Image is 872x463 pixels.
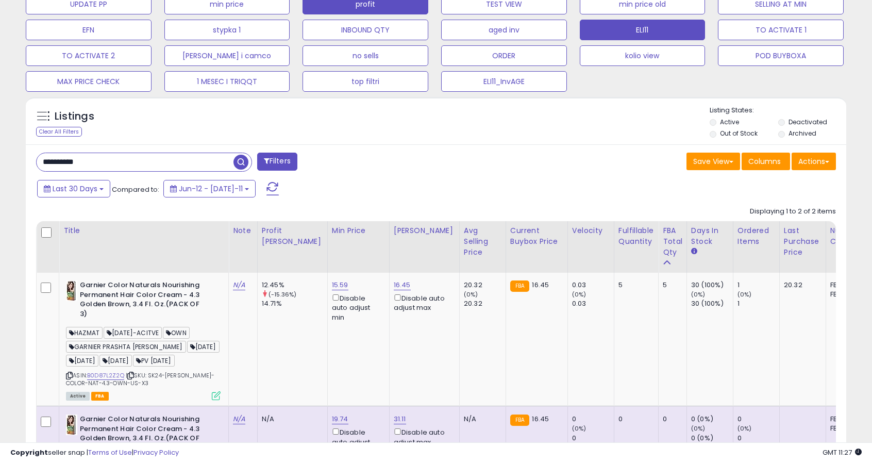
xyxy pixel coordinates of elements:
[26,45,152,66] button: TO ACTIVATE 2
[618,280,650,290] div: 5
[710,106,846,115] p: Listing States:
[303,71,428,92] button: top filtri
[133,448,179,457] a: Privacy Policy
[691,424,706,433] small: (0%)
[394,426,451,447] div: Disable auto adjust max
[742,153,790,170] button: Columns
[441,71,567,92] button: ELI11_InvAGE
[686,153,740,170] button: Save View
[691,290,706,299] small: (0%)
[55,109,94,124] h5: Listings
[464,225,501,258] div: Avg Selling Price
[66,327,103,339] span: HAZMAT
[179,184,243,194] span: Jun-12 - [DATE]-11
[784,280,818,290] div: 20.32
[394,280,411,290] a: 16.45
[691,299,733,308] div: 30 (100%)
[823,448,862,457] span: 2025-08-11 11:27 GMT
[737,299,779,308] div: 1
[394,292,451,312] div: Disable auto adjust max
[510,225,563,247] div: Current Buybox Price
[87,371,124,380] a: B0D87L2Z2Q
[66,280,77,301] img: 51mcXH2VB6L._SL40_.jpg
[510,280,529,292] small: FBA
[663,280,679,290] div: 5
[748,156,781,167] span: Columns
[572,280,614,290] div: 0.03
[510,415,529,426] small: FBA
[792,153,836,170] button: Actions
[164,20,290,40] button: stypka 1
[332,225,385,236] div: Min Price
[784,225,821,258] div: Last Purchase Price
[53,184,97,194] span: Last 30 Days
[572,225,610,236] div: Velocity
[691,247,697,256] small: Days In Stock.
[464,415,498,424] div: N/A
[66,371,214,387] span: | SKU: SK24-[PERSON_NAME]-COLOR-NAT-4.3-OWN-US-X3
[66,355,98,367] span: [DATE]
[532,414,549,424] span: 16.45
[830,290,864,299] div: FBM: 2
[26,20,152,40] button: EFN
[91,392,109,401] span: FBA
[99,355,132,367] span: [DATE]
[104,327,162,339] span: [DATE]-ACITVE
[691,415,733,424] div: 0 (0%)
[163,327,190,339] span: OWN
[262,280,327,290] div: 12.45%
[66,341,186,353] span: GARNIER PRASHTA [PERSON_NAME]
[830,280,864,290] div: FBA: 0
[737,225,775,247] div: Ordered Items
[464,280,506,290] div: 20.32
[262,415,320,424] div: N/A
[720,118,739,126] label: Active
[66,392,90,401] span: All listings currently available for purchase on Amazon
[464,290,478,299] small: (0%)
[262,299,327,308] div: 14.71%
[394,414,406,424] a: 31.11
[830,225,868,247] div: Num of Comp.
[532,280,549,290] span: 16.45
[663,415,679,424] div: 0
[663,225,682,258] div: FBA Total Qty
[233,280,245,290] a: N/A
[63,225,224,236] div: Title
[80,280,205,321] b: Garnier Color Naturals Nourishing Permanent Hair Color Cream - 4.3 Golden Brown, 3.4 Fl. Oz.(PACK...
[789,118,827,126] label: Deactivated
[303,20,428,40] button: INBOUND QTY
[572,299,614,308] div: 0.03
[750,207,836,217] div: Displaying 1 to 2 of 2 items
[737,424,752,433] small: (0%)
[830,415,864,424] div: FBA: n/a
[257,153,297,171] button: Filters
[789,129,816,138] label: Archived
[572,290,586,299] small: (0%)
[262,225,323,247] div: Profit [PERSON_NAME]
[233,414,245,424] a: N/A
[572,424,586,433] small: (0%)
[441,45,567,66] button: ORDER
[718,45,844,66] button: POD BUYBOXA
[737,290,752,299] small: (0%)
[580,20,706,40] button: ELI11
[830,424,864,433] div: FBM: n/a
[112,185,159,194] span: Compared to:
[187,341,220,353] span: [DATE]
[133,355,175,367] span: PV [DATE]
[332,280,348,290] a: 15.59
[572,415,614,424] div: 0
[164,45,290,66] button: [PERSON_NAME] i camco
[332,414,348,424] a: 19.74
[233,225,253,236] div: Note
[441,20,567,40] button: aged inv
[26,71,152,92] button: MAX PRICE CHECK
[580,45,706,66] button: kolio view
[464,299,506,308] div: 20.32
[80,415,205,455] b: Garnier Color Naturals Nourishing Permanent Hair Color Cream - 4.3 Golden Brown, 3.4 Fl. Oz.(PACK...
[163,180,256,197] button: Jun-12 - [DATE]-11
[269,290,296,299] small: (-15.36%)
[691,280,733,290] div: 30 (100%)
[164,71,290,92] button: 1 MESEC I TRIQQT
[737,280,779,290] div: 1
